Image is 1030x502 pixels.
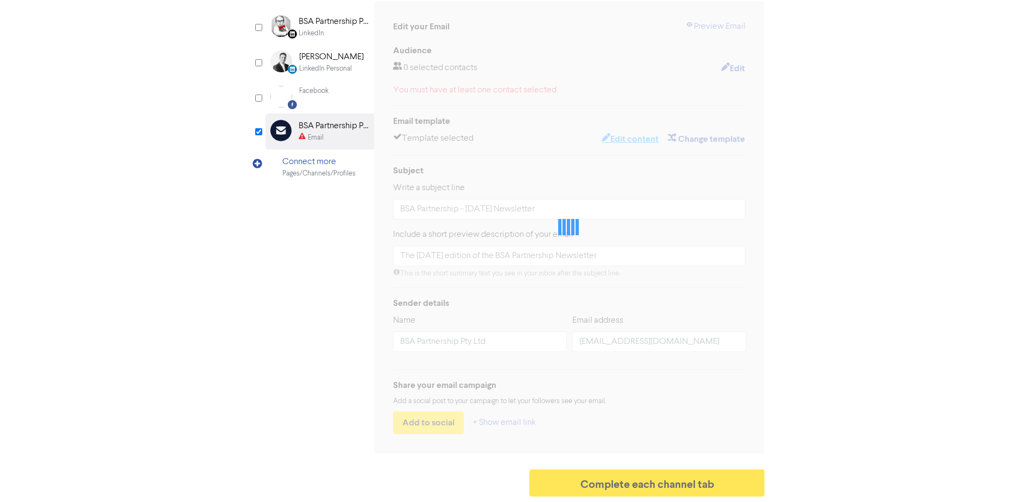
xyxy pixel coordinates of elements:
[266,80,374,114] div: Facebook Facebook
[266,9,374,45] div: Linkedin BSA Partnership Pty LtdLinkedIn
[266,114,374,149] div: BSA Partnership Pty LtdEmail
[299,51,364,64] div: [PERSON_NAME]
[299,64,352,74] div: LinkedIn Personal
[299,15,368,28] div: BSA Partnership Pty Ltd
[299,120,368,133] div: BSA Partnership Pty Ltd
[282,168,356,179] div: Pages/Channels/Profiles
[308,133,324,143] div: Email
[894,385,1030,502] iframe: Chat Widget
[270,15,292,37] img: Linkedin
[299,86,328,96] div: Facebook
[270,86,292,108] img: Facebook
[266,149,374,185] div: Connect morePages/Channels/Profiles
[270,51,292,72] img: LinkedinPersonal
[282,155,356,168] div: Connect more
[299,28,324,39] div: LinkedIn
[266,45,374,80] div: LinkedinPersonal [PERSON_NAME]LinkedIn Personal
[529,469,765,497] button: Complete each channel tab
